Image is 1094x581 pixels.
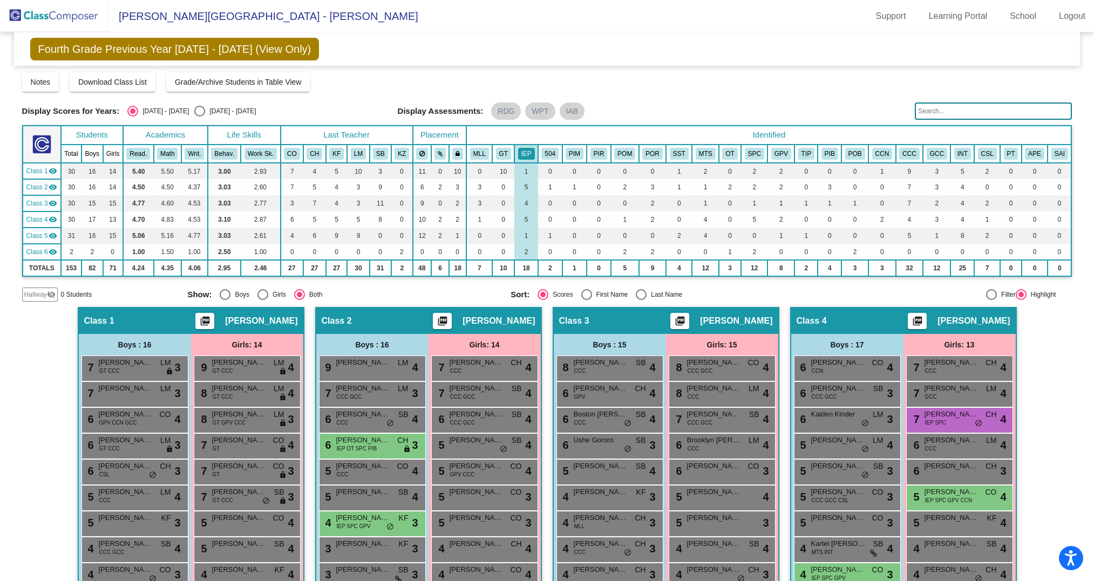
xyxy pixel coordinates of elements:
td: 2 [449,211,466,228]
td: 0 [466,163,492,179]
td: 0 [1022,163,1048,179]
td: 5 [347,211,369,228]
td: 0 [492,179,514,195]
td: 0 [719,163,741,179]
span: Download Class List [78,78,147,86]
button: CSL [978,148,997,160]
td: 1 [692,195,719,211]
td: 2 [741,163,767,179]
button: CH [307,148,322,160]
button: Notes [22,72,59,92]
td: 4 [303,163,326,179]
td: 0 [1000,179,1022,195]
td: 1 [466,211,492,228]
th: Student Support Team [666,145,692,163]
button: CCC [899,148,920,160]
th: Adaptive PE [1022,145,1048,163]
th: Push-in Behavior [818,145,841,163]
td: 1 [514,163,538,179]
td: 2 [741,179,767,195]
button: GPV [771,148,791,160]
button: MLL [470,148,489,160]
td: 4 [692,211,719,228]
td: 5.50 [154,163,181,179]
td: 4 [326,179,348,195]
button: APE [1025,148,1044,160]
td: 10 [492,163,514,179]
td: 0 [868,179,896,195]
td: 0 [1048,211,1071,228]
td: 3.03 [208,228,241,244]
td: 0 [719,195,741,211]
td: 0 [391,228,413,244]
td: 2 [431,179,449,195]
td: 2 [974,163,1000,179]
td: 1 [692,179,719,195]
td: 3 [818,179,841,195]
td: 0 [538,211,562,228]
td: 2.87 [241,211,280,228]
td: 6 [413,179,431,195]
td: 3.03 [208,195,241,211]
td: 0 [538,195,562,211]
td: 1 [562,179,587,195]
button: PIM [566,148,583,160]
span: Grade/Archive Students in Table View [175,78,302,86]
th: Chris Hay [303,145,326,163]
td: 0 [431,195,449,211]
td: 0 [974,179,1000,195]
td: 3 [347,179,369,195]
td: 2 [923,195,950,211]
td: 7 [281,179,303,195]
td: 0 [1048,179,1071,195]
mat-icon: visibility [49,215,57,224]
button: Grade/Archive Students in Table View [166,72,310,92]
td: 3.10 [208,211,241,228]
td: 0 [1000,163,1022,179]
td: 1 [538,179,562,195]
button: Print Students Details [195,313,214,329]
td: June Rizzo - No Class Name [23,179,61,195]
td: 16 [81,163,103,179]
td: 30 [61,179,81,195]
td: 11 [413,163,431,179]
span: [PERSON_NAME][GEOGRAPHIC_DATA] - [PERSON_NAME] [108,8,418,25]
th: Physical Therapy [1000,145,1022,163]
a: Logout [1050,8,1094,25]
td: 5 [326,211,348,228]
td: 9 [413,195,431,211]
td: 4.77 [181,228,208,244]
button: SST [670,148,689,160]
button: Download Class List [70,72,155,92]
th: SAI Push-in Reading [587,145,610,163]
button: Print Students Details [433,313,452,329]
td: 7 [896,179,923,195]
td: 0 [794,179,818,195]
td: 0 [611,163,639,179]
div: [DATE] - [DATE] [205,106,256,116]
td: 12 [413,228,431,244]
button: GCC [927,148,947,160]
td: Sophia Marzolo - No Class Name [23,211,61,228]
td: 5 [326,163,348,179]
td: 0 [391,195,413,211]
th: 504 Plan [538,145,562,163]
td: 0 [841,179,868,195]
button: CCN [872,148,893,160]
td: 4 [950,195,974,211]
button: KF [329,148,344,160]
td: 0 [1000,195,1022,211]
th: Keep away students [413,145,431,163]
td: 0 [719,211,741,228]
input: Search... [915,102,1072,120]
td: 1 [767,195,794,211]
td: 4.37 [181,179,208,195]
td: Sara Brooks - No Class Name [23,228,61,244]
th: Life Skills [208,126,281,145]
button: Print Students Details [670,313,689,329]
td: 4 [950,179,974,195]
th: Speech [741,145,767,163]
td: 10 [413,211,431,228]
th: SAI Push-in Math [562,145,587,163]
td: 3 [449,179,466,195]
